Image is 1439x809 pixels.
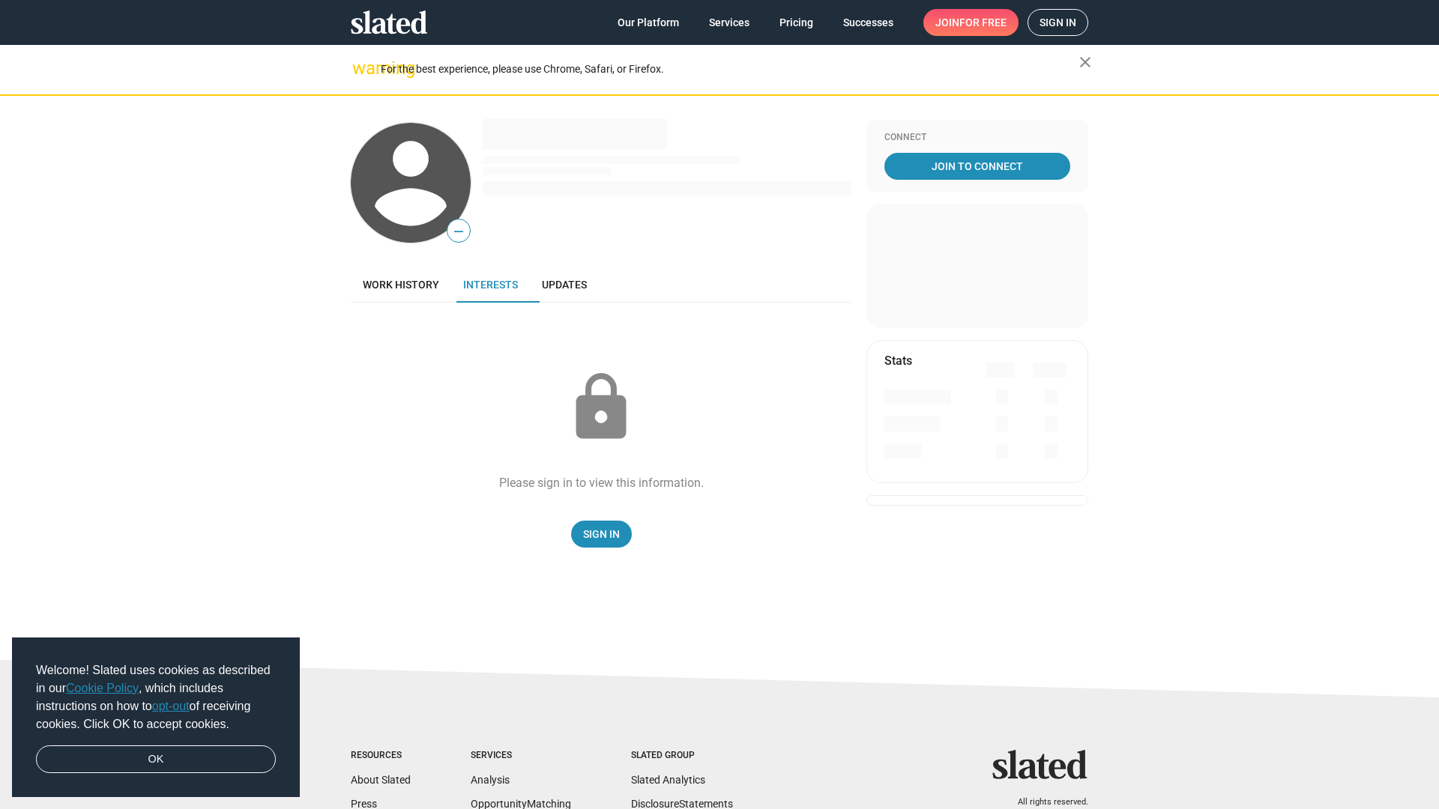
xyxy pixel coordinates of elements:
a: Pricing [767,9,825,36]
span: for free [959,9,1007,36]
a: Our Platform [606,9,691,36]
span: Our Platform [618,9,679,36]
a: Successes [831,9,905,36]
span: Sign in [1040,10,1076,35]
span: Updates [542,279,587,291]
div: Please sign in to view this information. [499,475,704,491]
a: Interests [451,267,530,303]
div: Connect [884,132,1070,144]
a: Services [697,9,761,36]
div: For the best experience, please use Chrome, Safari, or Firefox. [381,59,1079,79]
mat-icon: warning [352,59,370,77]
a: Join To Connect [884,153,1070,180]
div: cookieconsent [12,637,300,798]
a: About Slated [351,774,411,786]
a: Cookie Policy [66,682,139,694]
span: Work history [363,279,439,291]
mat-icon: close [1076,53,1094,71]
span: Welcome! Slated uses cookies as described in our , which includes instructions on how to of recei... [36,661,276,733]
a: opt-out [152,700,190,712]
span: Pricing [779,9,813,36]
a: Analysis [471,774,510,786]
span: — [447,222,470,241]
span: Sign In [583,521,620,548]
div: Slated Group [631,750,733,762]
span: Interests [463,279,518,291]
div: Resources [351,750,411,762]
span: Join [935,9,1007,36]
mat-card-title: Stats [884,353,912,369]
a: dismiss cookie message [36,745,276,774]
span: Join To Connect [887,153,1067,180]
span: Services [709,9,749,36]
a: Updates [530,267,599,303]
a: Slated Analytics [631,774,705,786]
a: Sign in [1028,9,1088,36]
a: Joinfor free [923,9,1019,36]
span: Successes [843,9,893,36]
a: Work history [351,267,451,303]
a: Sign In [571,521,632,548]
div: Services [471,750,571,762]
mat-icon: lock [564,370,639,445]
